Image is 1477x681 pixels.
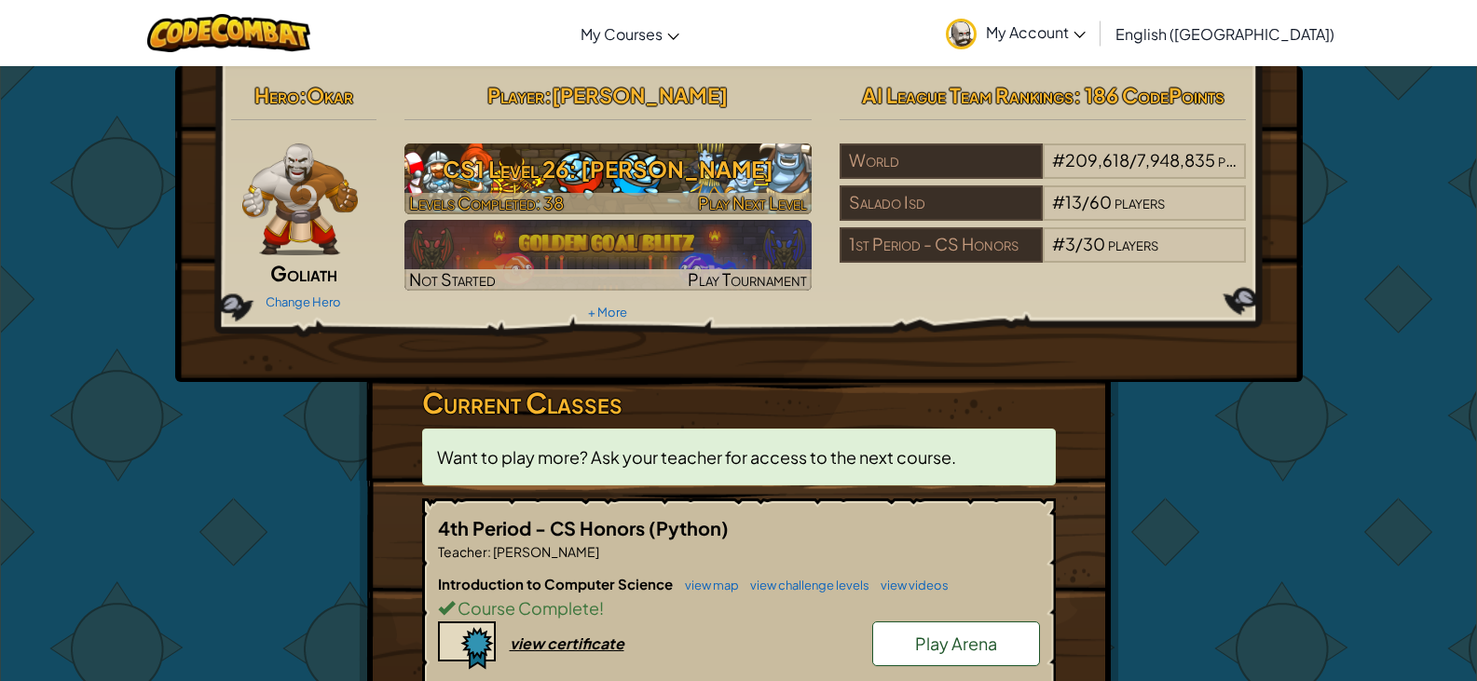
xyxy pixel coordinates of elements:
span: Teacher [438,543,487,560]
span: ! [599,597,604,619]
span: Not Started [409,268,496,290]
span: AI League Team Rankings [862,82,1074,108]
a: view videos [871,578,949,592]
span: (Python) [649,516,729,539]
span: Course Complete [455,597,599,619]
span: players [1218,149,1268,170]
span: My Courses [581,24,663,44]
span: Hero [254,82,299,108]
span: [PERSON_NAME] [491,543,599,560]
a: World#209,618/7,948,835players [840,161,1247,183]
span: My Account [986,22,1086,42]
span: 30 [1083,233,1105,254]
span: / [1082,191,1089,212]
a: My Courses [571,8,689,59]
a: view certificate [438,633,624,653]
div: view certificate [510,633,624,653]
h3: Current Classes [422,382,1056,424]
span: 4th Period - CS Honors [438,516,649,539]
span: 13 [1065,191,1082,212]
div: World [840,143,1043,179]
span: : [544,82,552,108]
span: Levels Completed: 38 [409,192,564,213]
span: # [1052,233,1065,254]
img: CS1 Level 26: Wakka Maul [404,143,812,214]
span: : [299,82,307,108]
a: view map [676,578,739,592]
span: English ([GEOGRAPHIC_DATA]) [1115,24,1334,44]
span: players [1115,191,1165,212]
span: players [1108,233,1158,254]
span: Play Arena [915,633,997,654]
span: Player [487,82,544,108]
img: certificate-icon.png [438,621,496,670]
span: # [1052,149,1065,170]
span: Play Next Level [698,192,807,213]
img: Golden Goal [404,220,812,291]
div: 1st Period - CS Honors [840,227,1043,263]
span: [PERSON_NAME] [552,82,728,108]
a: Change Hero [266,294,341,309]
span: 209,618 [1065,149,1129,170]
div: Salado Isd [840,185,1043,221]
a: My Account [937,4,1095,62]
span: Play Tournament [688,268,807,290]
a: view challenge levels [741,578,869,592]
a: Play Next Level [404,143,812,214]
img: avatar [946,19,977,49]
span: 3 [1065,233,1075,254]
span: : 186 CodePoints [1074,82,1224,108]
a: 1st Period - CS Honors#3/30players [840,245,1247,266]
a: Not StartedPlay Tournament [404,220,812,291]
span: Introduction to Computer Science [438,575,676,592]
span: Okar [307,82,353,108]
a: Salado Isd#13/60players [840,203,1247,225]
h3: CS1 Level 26: [PERSON_NAME] [404,148,812,190]
span: 60 [1089,191,1112,212]
span: # [1052,191,1065,212]
img: CodeCombat logo [147,14,310,52]
span: Goliath [270,260,337,286]
span: : [487,543,491,560]
span: 7,948,835 [1137,149,1215,170]
span: Want to play more? Ask your teacher for access to the next course. [437,446,956,468]
a: English ([GEOGRAPHIC_DATA]) [1106,8,1344,59]
img: goliath-pose.png [242,143,359,255]
a: + More [588,305,627,320]
span: / [1129,149,1137,170]
span: / [1075,233,1083,254]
